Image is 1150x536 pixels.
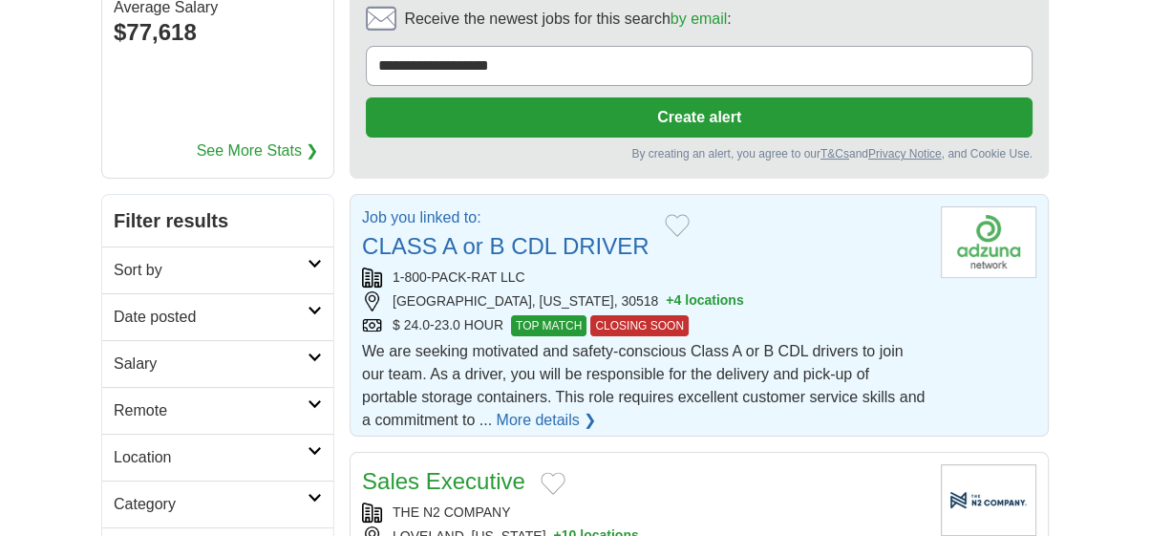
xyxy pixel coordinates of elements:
h2: Remote [114,399,308,422]
div: By creating an alert, you agree to our and , and Cookie Use. [366,145,1033,162]
a: Salary [102,340,333,387]
h2: Filter results [102,195,333,247]
span: Receive the newest jobs for this search : [404,8,731,31]
div: THE N2 COMPANY [362,503,926,523]
a: More details ❯ [497,409,597,432]
p: Job you linked to: [362,206,650,229]
div: $ 24.0-23.0 HOUR [362,315,926,336]
button: +4 locations [666,291,743,311]
button: Add to favorite jobs [541,472,565,495]
a: Remote [102,387,333,434]
div: $77,618 [114,15,322,50]
a: Category [102,481,333,527]
h2: Date posted [114,306,308,329]
span: CLOSING SOON [590,315,689,336]
button: Create alert [366,97,1033,138]
span: TOP MATCH [511,315,586,336]
a: See More Stats ❯ [197,139,319,162]
a: by email [671,11,728,27]
a: Privacy Notice [868,147,942,161]
div: [GEOGRAPHIC_DATA], [US_STATE], 30518 [362,291,926,311]
img: Company logo [941,464,1036,536]
a: T&Cs [820,147,849,161]
a: Location [102,434,333,481]
a: Sales Executive [362,468,525,494]
a: Date posted [102,293,333,340]
span: We are seeking motivated and safety-conscious Class A or B CDL drivers to join our team. As a dri... [362,343,925,428]
h2: Category [114,493,308,516]
h2: Salary [114,353,308,375]
span: + [666,291,673,311]
h2: Sort by [114,259,308,282]
div: 1-800-PACK-RAT LLC [362,268,926,288]
a: CLASS A or B CDL DRIVER [362,233,650,259]
button: Add to favorite jobs [665,214,690,237]
a: Sort by [102,247,333,293]
h2: Location [114,446,308,469]
img: Company logo [941,206,1036,278]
